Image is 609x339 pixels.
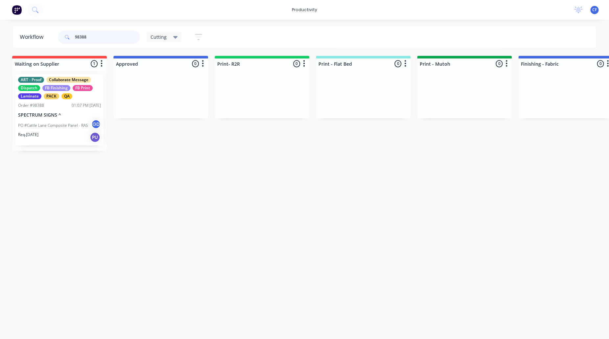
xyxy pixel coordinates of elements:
p: PO #Cattle Lane Composite Panel - RAS [18,123,88,128]
div: Workflow [20,33,47,41]
div: Collaborate Message [46,77,91,83]
div: PACK [44,93,59,99]
div: QA [61,93,72,99]
span: CF [592,7,597,13]
div: FB Finishing [42,85,70,91]
div: GD [91,119,101,129]
div: productivity [289,5,320,15]
div: ART - Proof [18,77,44,83]
div: PU [90,132,100,143]
p: Req. [DATE] [18,132,38,138]
div: Laminate [18,93,41,99]
div: 01:07 PM [DATE] [72,102,101,108]
span: Cutting [151,34,167,40]
div: FB Print [73,85,93,91]
div: Dispatch [18,85,40,91]
p: SPECTRUM SIGNS ^ [18,112,101,118]
input: Search for orders... [75,31,140,44]
div: ART - ProofCollaborate MessageDispatchFB FinishingFB PrintLaminatePACKQAOrder #9838801:07 PM [DAT... [15,74,104,146]
div: Order #98388 [18,102,44,108]
img: Factory [12,5,22,15]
